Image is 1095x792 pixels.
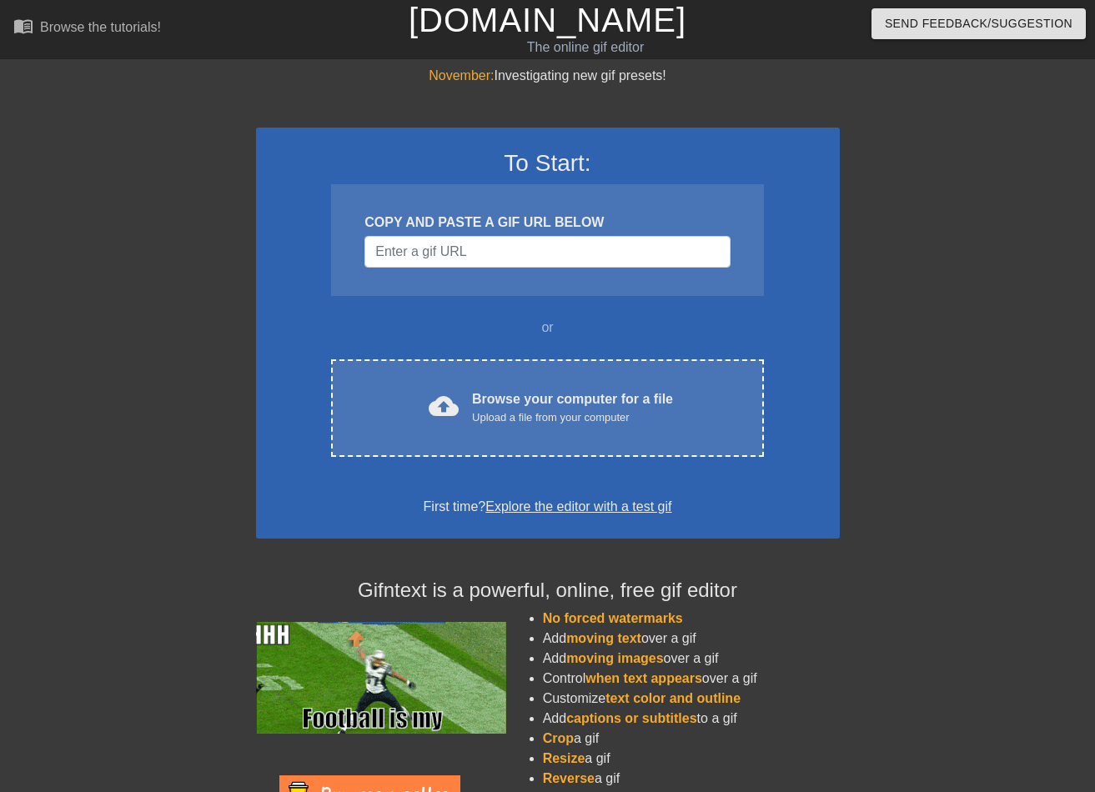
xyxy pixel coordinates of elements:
a: [DOMAIN_NAME] [409,2,686,38]
li: Add over a gif [543,629,840,649]
img: football_small.gif [256,622,506,734]
a: Browse the tutorials! [13,16,161,42]
div: or [299,318,796,338]
li: a gif [543,729,840,749]
div: Investigating new gif presets! [256,66,840,86]
span: No forced watermarks [543,611,683,625]
li: Add to a gif [543,709,840,729]
li: Add over a gif [543,649,840,669]
button: Send Feedback/Suggestion [871,8,1086,39]
span: moving text [566,631,641,645]
li: Control over a gif [543,669,840,689]
div: Upload a file from your computer [472,409,673,426]
a: Explore the editor with a test gif [485,499,671,514]
h3: To Start: [278,149,818,178]
div: Browse your computer for a file [472,389,673,426]
span: moving images [566,651,663,665]
input: Username [364,236,730,268]
h4: Gifntext is a powerful, online, free gif editor [256,579,840,603]
div: The online gif editor [374,38,798,58]
div: COPY AND PASTE A GIF URL BELOW [364,213,730,233]
span: text color and outline [605,691,741,705]
div: First time? [278,497,818,517]
span: cloud_upload [429,391,459,421]
li: a gif [543,769,840,789]
span: November: [429,68,494,83]
li: Customize [543,689,840,709]
span: Resize [543,751,585,765]
span: menu_book [13,16,33,36]
span: captions or subtitles [566,711,696,725]
span: Reverse [543,771,595,785]
div: Browse the tutorials! [40,20,161,34]
span: Crop [543,731,574,745]
span: when text appears [585,671,702,685]
li: a gif [543,749,840,769]
span: Send Feedback/Suggestion [885,13,1072,34]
